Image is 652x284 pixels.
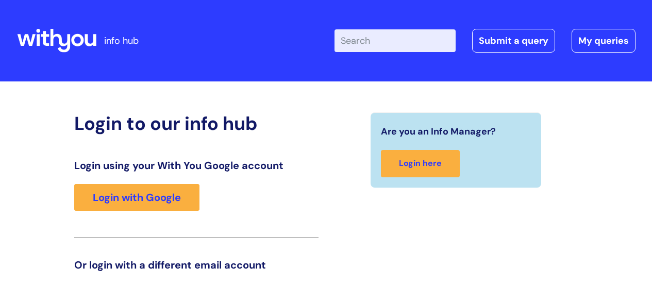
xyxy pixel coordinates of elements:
[335,29,456,52] input: Search
[74,159,319,172] h3: Login using your With You Google account
[381,150,460,177] a: Login here
[572,29,636,53] a: My queries
[472,29,555,53] a: Submit a query
[74,184,199,211] a: Login with Google
[381,123,496,140] span: Are you an Info Manager?
[74,259,319,271] h3: Or login with a different email account
[104,32,139,49] p: info hub
[74,112,319,135] h2: Login to our info hub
